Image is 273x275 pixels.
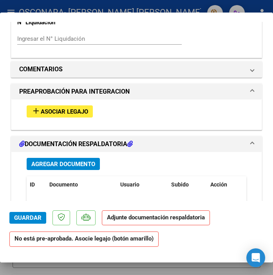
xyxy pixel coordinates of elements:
[11,136,262,152] mat-expansion-panel-header: DOCUMENTACIÓN RESPALDATORIA
[11,100,262,130] div: PREAPROBACIÓN PARA INTEGRACION
[11,62,262,77] mat-expansion-panel-header: COMENTARIOS
[246,248,265,267] div: Open Intercom Messenger
[30,181,35,188] span: ID
[11,84,262,100] mat-expansion-panel-header: PREAPROBACIÓN PARA INTEGRACION
[46,176,117,193] datatable-header-cell: Documento
[107,214,205,221] strong: Adjunte documentación respaldatoria
[210,181,227,188] span: Acción
[27,158,100,170] button: Agregar Documento
[41,108,88,115] span: Asociar Legajo
[27,176,46,193] datatable-header-cell: ID
[17,18,89,27] p: N° Liquidación
[49,181,78,188] span: Documento
[9,212,46,224] button: Guardar
[171,181,189,188] span: Subido
[14,214,42,221] span: Guardar
[19,139,133,149] h1: DOCUMENTACIÓN RESPALDATORIA
[168,176,207,193] datatable-header-cell: Subido
[207,176,246,193] datatable-header-cell: Acción
[31,106,41,116] mat-icon: add
[27,105,93,118] button: Asociar Legajo
[19,65,63,74] h1: COMENTARIOS
[31,161,95,168] span: Agregar Documento
[117,176,168,193] datatable-header-cell: Usuario
[120,181,139,188] span: Usuario
[9,232,159,247] strong: No está pre-aprobada. Asocie legajo (botón amarillo)
[19,87,130,96] h1: PREAPROBACIÓN PARA INTEGRACION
